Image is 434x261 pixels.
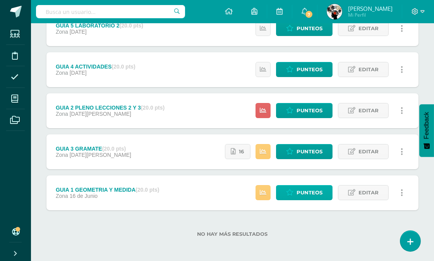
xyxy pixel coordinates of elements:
[56,146,131,152] div: GUIA 3 GRAMATE
[359,103,379,118] span: Editar
[359,144,379,159] span: Editar
[276,103,333,118] a: Punteos
[56,29,68,35] span: Zona
[56,70,68,76] span: Zona
[359,21,379,36] span: Editar
[70,29,87,35] span: [DATE]
[70,193,98,199] span: 16 de Junio
[359,62,379,77] span: Editar
[419,104,434,157] button: Feedback - Mostrar encuesta
[348,5,393,12] span: [PERSON_NAME]
[276,185,333,200] a: Punteos
[297,144,322,159] span: Punteos
[141,105,165,111] strong: (20.0 pts)
[305,10,313,19] span: 7
[102,146,126,152] strong: (20.0 pts)
[56,187,160,193] div: GUIA 1 GEOMETRIA Y MEDIDA
[56,152,68,158] span: Zona
[297,185,322,200] span: Punteos
[70,152,131,158] span: [DATE][PERSON_NAME]
[56,105,165,111] div: GUIA 2 PLENO LECCIONES 2 Y 3
[70,111,131,117] span: [DATE][PERSON_NAME]
[297,62,322,77] span: Punteos
[120,22,143,29] strong: (20.0 pts)
[276,21,333,36] a: Punteos
[359,185,379,200] span: Editar
[297,103,322,118] span: Punteos
[70,70,87,76] span: [DATE]
[56,193,68,199] span: Zona
[56,111,68,117] span: Zona
[276,144,333,159] a: Punteos
[36,5,185,18] input: Busca un usuario...
[348,12,393,18] span: Mi Perfil
[46,231,419,237] label: No hay más resultados
[56,64,136,70] div: GUIA 4 ACTIVIDADES
[276,62,333,77] a: Punteos
[136,187,159,193] strong: (20.0 pts)
[112,64,135,70] strong: (20.0 pts)
[56,22,143,29] div: GUIA 5 LABORATORIO 2
[239,144,244,159] span: 16
[225,144,250,159] a: 16
[297,21,322,36] span: Punteos
[423,112,430,139] span: Feedback
[327,4,342,19] img: 6048ae9c2eba16dcb25a041118cbde53.png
